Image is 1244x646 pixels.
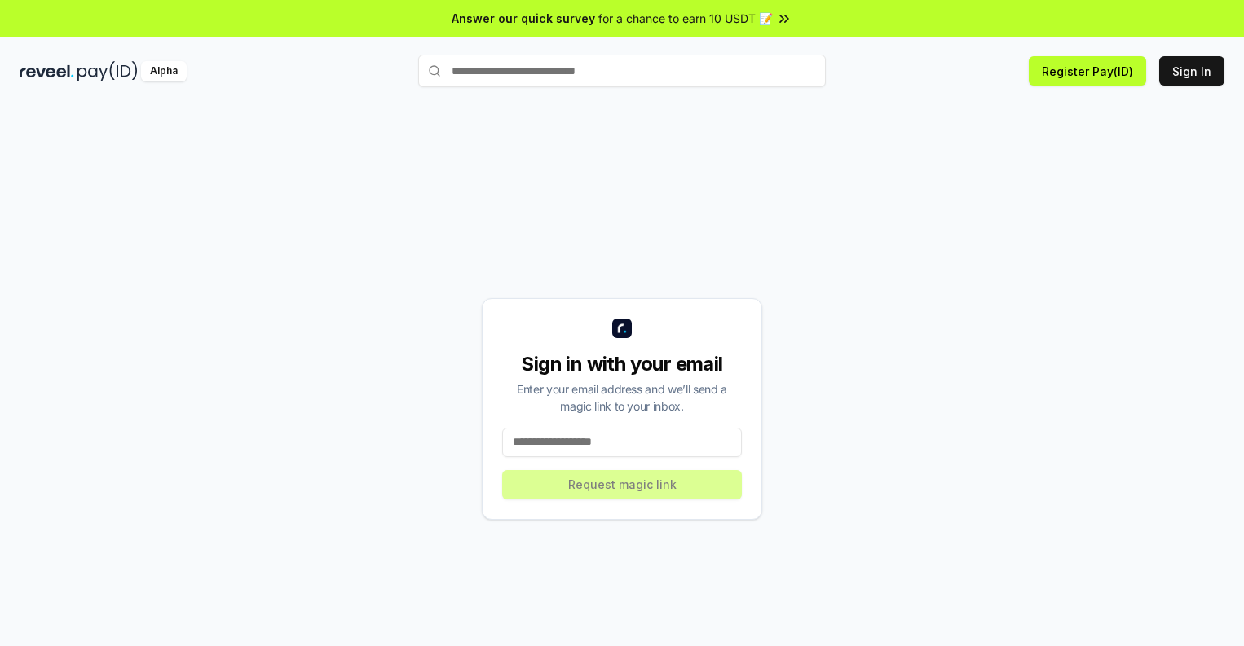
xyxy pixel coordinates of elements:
div: Sign in with your email [502,351,742,377]
img: reveel_dark [20,61,74,81]
button: Sign In [1159,56,1224,86]
button: Register Pay(ID) [1029,56,1146,86]
div: Alpha [141,61,187,81]
div: Enter your email address and we’ll send a magic link to your inbox. [502,380,742,415]
img: logo_small [612,319,632,338]
span: for a chance to earn 10 USDT 📝 [598,10,773,27]
span: Answer our quick survey [452,10,595,27]
img: pay_id [77,61,138,81]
